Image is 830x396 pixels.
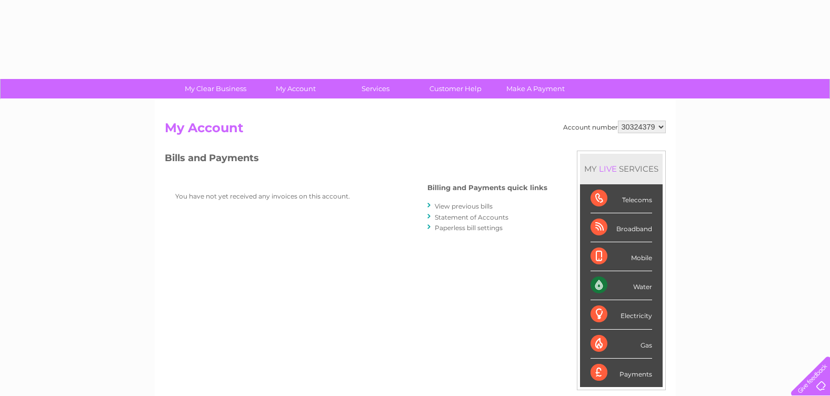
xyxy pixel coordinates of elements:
a: View previous bills [435,202,493,210]
h3: Bills and Payments [165,151,547,169]
div: Electricity [591,300,652,329]
a: Services [332,79,419,98]
h4: Billing and Payments quick links [427,184,547,192]
p: You have not yet received any invoices on this account. [175,191,386,201]
div: LIVE [597,164,619,174]
div: Water [591,271,652,300]
a: Make A Payment [492,79,579,98]
div: Payments [591,359,652,387]
a: My Clear Business [172,79,259,98]
div: Account number [563,121,666,133]
div: Mobile [591,242,652,271]
h2: My Account [165,121,666,141]
a: Paperless bill settings [435,224,503,232]
a: My Account [252,79,339,98]
div: Telecoms [591,184,652,213]
div: Broadband [591,213,652,242]
a: Statement of Accounts [435,213,508,221]
div: MY SERVICES [580,154,663,184]
div: Gas [591,330,652,359]
a: Customer Help [412,79,499,98]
